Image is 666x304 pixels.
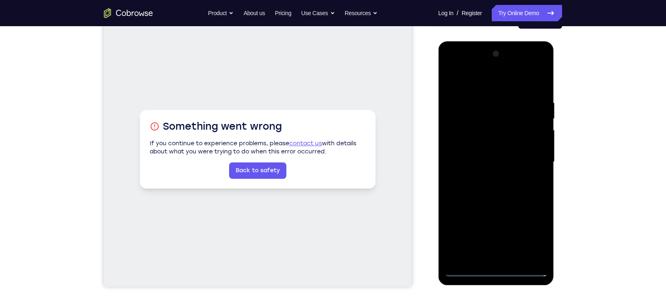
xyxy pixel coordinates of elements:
a: Log In [438,5,453,21]
a: Pricing [275,5,291,21]
button: Product [208,5,234,21]
a: contact us [185,128,218,135]
a: Try Online Demo [492,5,562,21]
iframe: Agent [104,12,412,286]
a: Go to the home page [104,8,153,18]
a: Register [462,5,482,21]
a: About us [243,5,265,21]
a: Back to safety [125,150,182,167]
span: / [457,8,458,18]
button: Resources [345,5,378,21]
button: Use Cases [301,5,335,21]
